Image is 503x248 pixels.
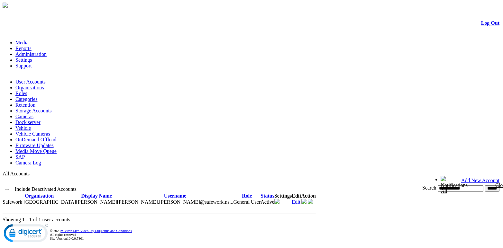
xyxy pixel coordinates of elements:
th: Action [301,193,316,199]
th: Edit [292,193,301,199]
a: Organisation [25,193,54,199]
a: Display Name [81,193,112,199]
span: Include Deactivated Accounts [15,186,77,192]
a: Categories [15,96,37,102]
a: Vehicle [15,125,31,131]
a: Log Out [481,20,499,26]
a: Administration [15,51,47,57]
img: user-active-green-icon.svg [301,199,306,204]
a: OnDemand Offload [15,137,56,142]
div: Site Version [50,236,499,240]
a: Settings [15,57,32,63]
img: mfa-shield-white-icon.svg [308,199,313,204]
a: Storage Accounts [15,108,51,113]
div: Search: [245,185,499,192]
a: SAP [15,154,25,160]
span: 10.0.0.7801 [67,236,84,240]
a: User Accounts [15,79,46,84]
img: camera24.png [274,199,279,204]
span: All Accounts [3,171,30,176]
a: Organisations [15,85,44,90]
a: Dock server [15,120,41,125]
a: Role [242,193,252,199]
div: © 2025 | All rights reserved [50,229,499,240]
img: bell24.png [441,176,446,181]
span: dean.stanbury@safework.nsw.gov.au [117,199,233,205]
img: arrow-3.png [3,3,8,8]
a: Camera Log [15,160,41,165]
a: Reports [15,46,32,51]
div: Notifications [441,182,487,194]
td: Active [261,199,274,205]
img: DigiCert Secured Site Seal [4,224,49,245]
span: Showing 1 - 1 of 1 user accounts [3,217,70,222]
span: Welcome, [PERSON_NAME] (Administrator) [350,176,428,181]
a: Vehicle Cameras [15,131,50,137]
a: m-View Live Video Pty Ltd [60,229,100,233]
a: MFA Not Set [308,199,313,205]
a: Support [15,63,32,68]
a: Deactivate [301,199,306,205]
a: Cameras [15,114,33,119]
th: Settings [274,193,292,199]
a: Terms and Conditions [101,229,132,233]
a: Roles [15,91,27,96]
a: Media Move Queue [15,148,57,154]
a: Retention [15,102,35,108]
a: Edit [292,199,300,205]
a: Username [164,193,186,199]
span: Contact Method: SMS and Email [76,199,117,205]
span: Safework [GEOGRAPHIC_DATA] [3,199,76,205]
a: Media [15,40,29,45]
a: Status [261,193,274,199]
td: General User [233,199,261,205]
a: Firmware Updates [15,143,54,148]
